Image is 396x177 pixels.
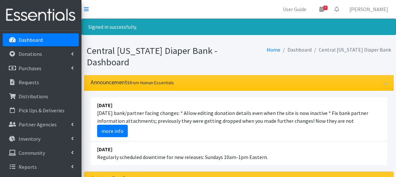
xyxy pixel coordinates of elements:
a: Purchases [3,62,79,75]
a: Home [267,46,280,53]
h1: Central [US_STATE] Diaper Bank - Dashboard [87,45,237,68]
p: Inventory [19,136,40,142]
li: Dashboard [280,45,312,55]
a: [PERSON_NAME] [344,3,393,16]
a: 4 [314,3,329,16]
p: Dashboard [19,37,43,43]
a: Community [3,146,79,159]
p: Community [19,150,45,156]
p: Pick Ups & Deliveries [19,107,65,114]
a: Donations [3,47,79,60]
a: Partner Agencies [3,118,79,131]
li: Regularly scheduled downtime for new releases: Sundays 10am-1pm Eastern. [91,141,387,165]
a: Distributions [3,90,79,103]
small: from Human Essentials [130,80,174,86]
span: 4 [323,6,328,10]
strong: [DATE] [97,146,112,153]
a: Requests [3,76,79,89]
div: Signed in successfully. [81,19,396,35]
a: Reports [3,160,79,173]
p: Distributions [19,93,48,100]
a: Inventory [3,132,79,145]
a: Dashboard [3,33,79,46]
img: HumanEssentials [3,4,79,26]
li: [DATE] bank/partner facing changes: * Allow editing donation details even when the site is now in... [91,97,387,141]
p: Reports [19,164,37,170]
p: Requests [19,79,39,86]
a: more info [97,125,128,137]
strong: [DATE] [97,102,112,108]
a: User Guide [278,3,312,16]
p: Purchases [19,65,41,72]
p: Donations [19,51,42,57]
li: Central [US_STATE] Diaper Bank [312,45,391,55]
h3: Announcements [91,79,174,86]
p: Partner Agencies [19,121,57,128]
a: Pick Ups & Deliveries [3,104,79,117]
